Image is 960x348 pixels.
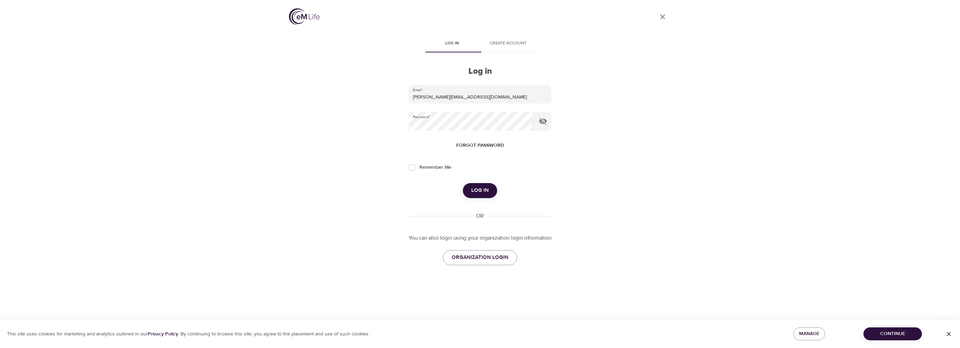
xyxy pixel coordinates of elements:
[654,8,671,25] a: close
[289,8,320,25] img: logo
[453,139,507,152] button: Forgot password
[473,212,487,220] div: OR
[869,329,916,338] span: Continue
[863,327,922,340] button: Continue
[409,234,551,242] p: You can also login using your organization login information
[471,186,489,195] span: Log in
[463,183,497,198] button: Log in
[443,250,517,265] a: ORGANIZATION LOGIN
[419,164,451,171] span: Remember Me
[428,40,476,47] span: Log in
[409,66,551,77] h2: Log in
[799,329,819,338] span: Manage
[148,331,178,337] a: Privacy Policy
[409,36,551,52] div: disabled tabs example
[452,253,508,262] span: ORGANIZATION LOGIN
[793,327,825,340] button: Manage
[484,40,532,47] span: Create account
[456,141,504,150] span: Forgot password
